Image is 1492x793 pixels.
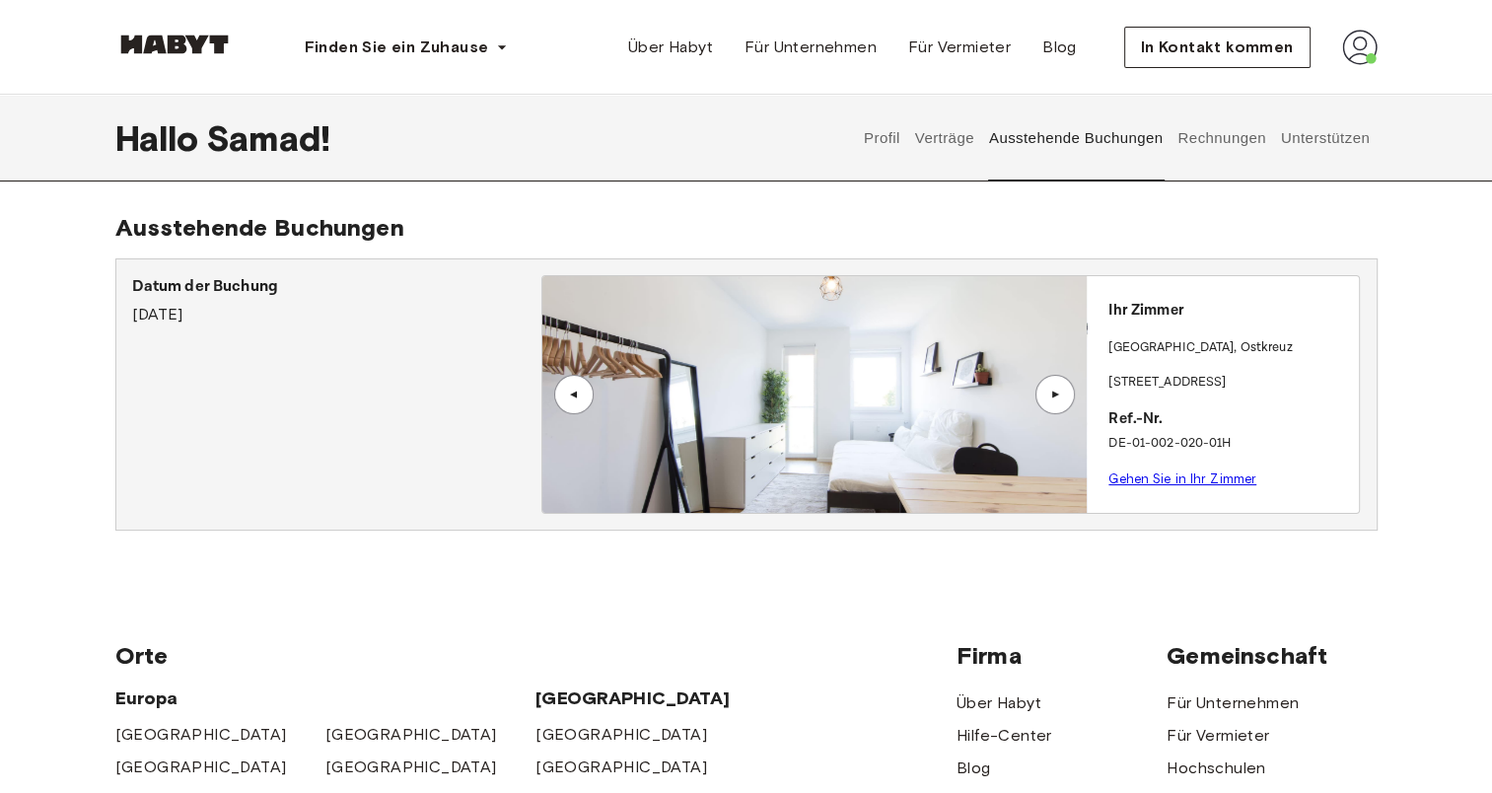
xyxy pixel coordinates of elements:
[1342,30,1378,65] img: Avatar
[1027,28,1093,67] a: Blog
[289,28,525,67] button: Finden Sie ein Zuhause
[325,756,497,779] a: [GEOGRAPHIC_DATA]
[1141,36,1294,59] span: In Kontakt kommen
[564,389,584,400] div: ▲
[1108,300,1351,323] p: Ihr Zimmer
[1124,27,1311,68] button: In Kontakt kommen
[132,275,541,299] p: Datum der Buchung
[861,95,902,181] button: Profil
[957,757,991,780] a: Blog
[305,36,489,59] span: Finden Sie ein Zuhause
[1175,95,1268,181] button: Rechnungen
[115,35,234,54] img: Habyt
[957,641,1167,671] span: Firma
[856,95,1377,181] div: Registerkarten für Benutzerprofile
[115,116,199,160] font: Hallo
[1167,641,1377,671] span: Gemeinschaft
[542,276,1087,513] img: Bild des Raumes
[115,756,287,779] a: [GEOGRAPHIC_DATA]
[1278,95,1372,181] button: Unterstützen
[132,305,183,324] font: [DATE]
[1108,338,1292,358] p: [GEOGRAPHIC_DATA] , Ostkreuz
[912,95,976,181] button: Verträge
[986,95,1166,181] button: Ausstehende Buchungen
[535,723,707,747] a: [GEOGRAPHIC_DATA]
[1045,389,1065,400] div: ▲
[1167,691,1299,715] a: Für Unternehmen
[535,756,707,779] a: [GEOGRAPHIC_DATA]
[957,691,1041,715] a: Über Habyt
[1108,471,1256,486] a: Gehen Sie in Ihr Zimmer
[1167,757,1265,780] a: Hochschulen
[612,28,729,67] a: Über Habyt
[745,36,877,59] span: Für Unternehmen
[535,686,746,710] span: [GEOGRAPHIC_DATA]
[908,36,1011,59] span: Für Vermieter
[206,117,330,159] span: Samad !
[1108,373,1351,393] p: [STREET_ADDRESS]
[1167,724,1269,748] a: Für Vermieter
[115,686,536,710] span: Europa
[1108,408,1351,431] p: Ref.-Nr.
[115,641,957,671] span: Orte
[115,213,404,242] span: Ausstehende Buchungen
[892,28,1027,67] a: Für Vermieter
[628,36,713,59] span: Über Habyt
[1108,434,1351,454] p: DE-01-002-020-01H
[1042,36,1077,59] span: Blog
[957,724,1052,748] a: Hilfe-Center
[115,723,287,747] a: [GEOGRAPHIC_DATA]
[325,723,497,747] a: [GEOGRAPHIC_DATA]
[729,28,892,67] a: Für Unternehmen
